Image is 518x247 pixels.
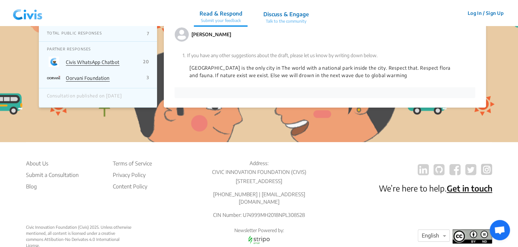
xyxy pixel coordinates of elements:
[147,75,149,80] p: 3
[66,75,110,81] a: Oorvani Foundation
[196,227,322,234] p: Newsletter Powered by:
[112,182,152,190] li: Content Policy
[47,57,60,67] img: Partner Logo
[245,234,273,246] img: stripo email logo
[196,190,322,206] p: [PHONE_NUMBER] | [EMAIL_ADDRESS][DOMAIN_NAME]
[196,211,322,219] p: CIN Number: U74999MH2018NPL308528
[379,182,492,194] p: We’re here to help.
[26,171,79,179] li: Submit a Consultation
[199,18,242,24] p: Submit your feedback
[263,18,309,24] p: Talk to the community
[463,8,508,18] button: Log In / Sign Up
[112,159,152,167] li: Terms of Service
[196,159,322,167] p: Address:
[47,93,122,102] div: Consultation published on [DATE]
[199,9,242,18] p: Read & Respond
[10,3,45,23] img: navlogo.png
[263,10,309,18] p: Discuss & Engage
[183,52,467,59] p: If you have any other suggestions about the draft, please let us know by writing down below.
[196,168,322,176] p: CIVIC INNOVATION FOUNDATION (CIVIS)
[112,171,152,179] li: Privacy Policy
[147,31,149,36] p: 7
[189,64,460,79] p: [GEOGRAPHIC_DATA] is the only city in The world with a national park inside the city. Respect tha...
[143,59,149,64] p: 20
[175,27,189,42] img: person-default.svg
[47,47,149,51] p: PARTNER RESPONSES
[452,229,492,244] img: footer logo
[446,183,492,193] a: Get in touch
[47,31,102,36] p: TOTAL PUBLIC RESPONSES
[26,159,79,167] li: About Us
[183,52,185,58] span: 1.
[47,72,60,83] img: Partner Logo
[196,177,322,185] p: [STREET_ADDRESS]
[490,220,510,240] div: Open chat
[191,31,231,38] p: [PERSON_NAME]
[66,59,120,65] a: Civis WhatsApp Chatbot
[26,182,79,190] a: Blog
